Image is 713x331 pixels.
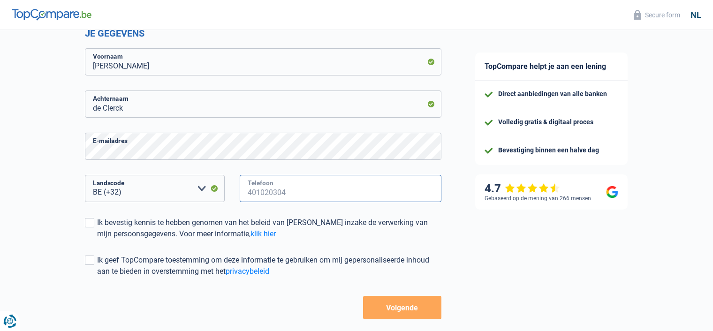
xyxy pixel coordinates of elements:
div: Gebaseerd op de mening van 266 mensen [485,195,591,202]
a: privacybeleid [226,267,269,276]
input: 401020304 [240,175,441,202]
div: Volledig gratis & digitaal proces [498,118,593,126]
img: TopCompare Logo [12,9,91,20]
button: Volgende [363,296,441,319]
a: klik hier [250,229,276,238]
div: Ik bevestig kennis te hebben genomen van het beleid van [PERSON_NAME] inzake de verwerking van mi... [97,217,441,240]
div: nl [690,10,701,20]
div: Direct aanbiedingen van alle banken [498,90,607,98]
button: Secure form [628,7,686,23]
div: 4.7 [485,182,560,196]
div: TopCompare helpt je aan een lening [475,53,628,81]
div: Ik geef TopCompare toestemming om deze informatie te gebruiken om mij gepersonaliseerde inhoud aa... [97,255,441,277]
img: Advertisement [2,201,3,202]
h2: Je gegevens [85,28,441,39]
div: Bevestiging binnen een halve dag [498,146,599,154]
